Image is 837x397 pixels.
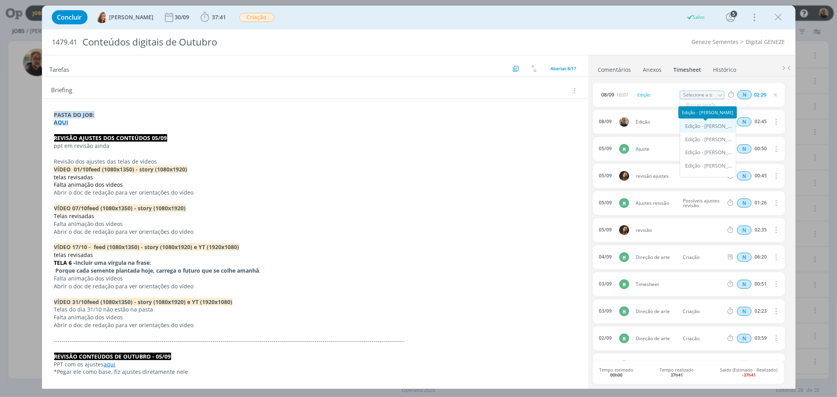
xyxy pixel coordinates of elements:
strong: REVISÃO AJUSTES DOS CONTEÚDOS 05/09 [54,134,167,142]
div: 03/09 [599,308,612,314]
span: N [737,334,751,343]
span: Tempo estimado [599,367,633,377]
div: 04/09 [599,254,612,260]
span: 08/09 [601,92,614,97]
a: Geneze Sementes [692,38,739,46]
div: 03/09 [599,281,612,287]
span: telas revisadas [54,251,93,259]
span: Possíveis ajustes revisão [680,198,725,208]
input: Buscar tarefa [680,99,736,110]
span: Ajuste [633,147,680,151]
span: Criação [239,13,274,22]
p: *Pegar ele como base, fiz ajustes diretamente nele [54,368,576,376]
img: arrow-down-up.svg [531,65,537,72]
span: Timesheet [633,282,726,287]
a: aqui [104,361,116,368]
div: Edição - [PERSON_NAME] [685,137,732,143]
strong: feed (1080x1350) - story (1080x1920) [88,204,186,212]
div: M [619,144,629,154]
div: Horas normais [737,253,751,262]
span: 16:01 [616,92,628,97]
span: N [737,280,751,289]
span: N [737,90,752,99]
img: J [619,171,629,181]
div: M [619,279,629,289]
span: Direção de arte [633,336,680,341]
div: Horas normais [737,171,751,180]
span: Ajustes reivsão [633,201,680,206]
span: N [737,171,751,180]
strong: feed (1080x1350) - story (1080x1920) [89,166,188,173]
strong: VÍDEO 01/10 [54,166,89,173]
div: Anexos [643,66,662,74]
div: Horas normais [737,280,751,289]
div: 05/09 [599,200,612,206]
span: N [737,253,751,262]
div: dialog [42,5,795,389]
button: 37:41 [199,11,228,24]
div: M [619,306,629,316]
span: Criação [680,255,725,260]
strong: REVISÃO CONTEÚDOS DE OUTUBRO - 05/09 [54,353,171,360]
div: 5 [731,11,737,17]
img: J [619,225,629,235]
button: Criação [239,13,275,22]
span: N [737,226,751,235]
p: Abrir o doc de redação para ver orientações do vídeo [54,321,576,329]
span: Direção de arte [633,255,680,260]
span: N [737,117,751,126]
div: Horas normais [737,334,751,343]
a: Timesheet [673,62,702,74]
button: 5 [724,11,737,24]
div: Salvo [686,14,705,21]
span: Direção de arte [633,309,680,314]
span: telas revisadas [54,173,93,181]
div: 02:23 [755,308,767,314]
button: Concluir [52,10,88,24]
div: 02:35 [755,227,767,233]
div: 05/09 [599,227,612,233]
img: V [96,11,108,23]
span: Tempo realizado [660,367,694,377]
div: 05/09 [599,173,612,178]
div: 02/09 [599,335,612,341]
span: Criação [680,336,725,341]
div: M [619,333,629,343]
span: revisão [633,228,726,233]
strong: TELA 6 - [54,259,76,266]
a: AQUI [54,118,69,126]
span: Edição [633,120,680,124]
div: Edição - [PERSON_NAME] [685,163,732,169]
div: Horas normais [737,226,751,235]
span: N [737,144,751,153]
span: [PERSON_NAME] [109,15,154,20]
a: Digital GENEZE [746,38,785,46]
span: revisão ajustes [633,174,726,178]
strong: Incluir uma vírgula na frase: [76,259,151,266]
div: Edição [636,91,678,99]
span: N [737,198,751,208]
span: Criação [680,309,725,314]
img: R [619,117,629,127]
div: M [619,198,629,208]
div: Horas normais [737,144,751,153]
b: -37h41 [742,372,756,378]
strong: VÍDEO 07/10 [54,204,88,212]
p: Abrir o doc de redação para ver orientações do vídeo [54,282,576,290]
span: Abertas 8/17 [551,66,576,71]
strong: Porque cada semente plantada hoje, carrega o futuro que se colhe amanhã [56,267,259,274]
div: Revisão Vídeos - [PERSON_NAME] [685,176,732,182]
p: Falta animação dos vídeos [54,220,576,228]
div: 06:20 [755,254,767,260]
div: M [619,252,629,262]
div: M [619,361,629,370]
b: 37h41 [671,372,683,378]
p: Revisão dos ajustes das telas de vídeos [54,158,576,166]
button: V[PERSON_NAME] [96,11,154,23]
strong: VÍDEO 31/10 [54,298,88,306]
span: 1479.41 [52,38,78,47]
b: 00h00 [610,372,622,378]
span: N [737,307,751,316]
p: Falta animação dos vídeos [54,275,576,282]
